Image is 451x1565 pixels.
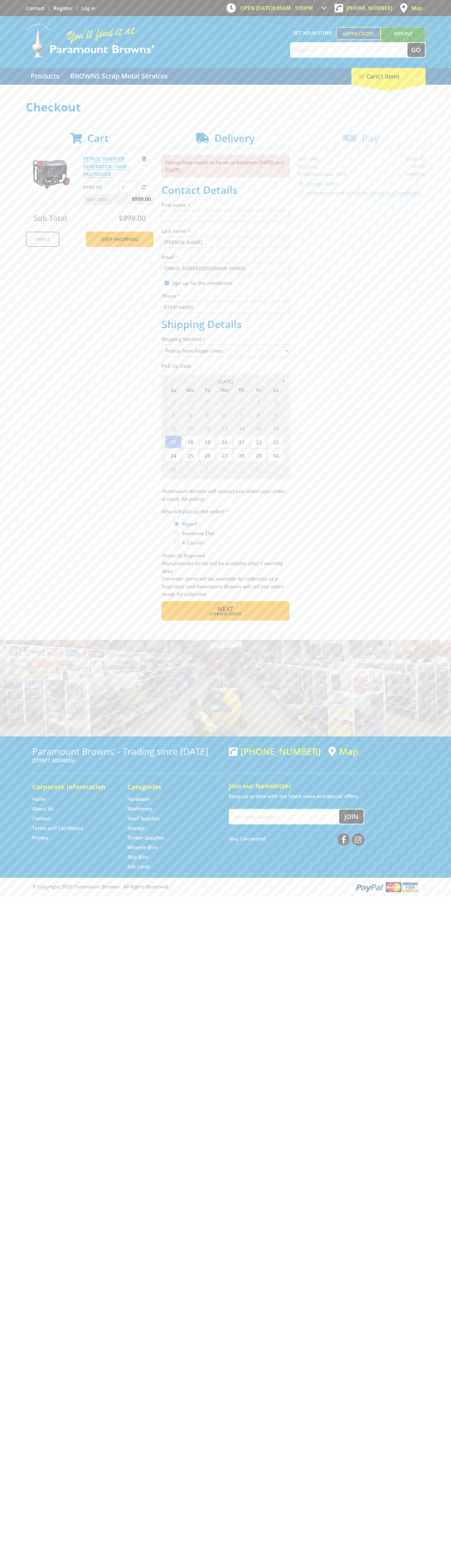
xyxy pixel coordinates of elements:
p: [STREET_ADDRESS] [32,756,222,764]
span: 24 [165,449,181,462]
input: Please select who will pick up the order. [174,540,179,545]
span: 26 [199,449,216,462]
span: Sub Total [34,213,67,223]
a: Go to the Products page [26,68,64,85]
span: 17 [165,435,181,448]
img: PETROL INVERTER GENERATOR - 6KW - PEG7000IEB [32,155,71,194]
div: Cart [351,68,426,85]
h1: Checkout [26,101,426,114]
span: Cart [87,131,109,145]
span: 30 [216,395,233,408]
label: Pick Up Date [162,362,289,370]
span: 23 [268,435,284,448]
h2: Contact Details [162,184,289,196]
a: Gepps Cross [336,27,381,40]
span: 28 [233,449,250,462]
button: Join [339,810,364,824]
span: 3 [165,408,181,421]
span: 7 [233,408,250,421]
h3: Paramount Browns' - Trading since [DATE] [32,746,222,756]
img: Paramount Browns' [26,23,155,58]
span: 29 [199,395,216,408]
h5: Join our Newsletter [229,782,419,791]
span: Th [233,386,250,394]
span: 11 [182,422,199,435]
a: Go to the Home page [32,796,46,802]
label: Last name [162,227,289,235]
p: Item total: [83,194,153,204]
span: 8:00am - 5:00pm [272,5,313,12]
span: 13 [216,422,233,435]
h2: Shipping Details [162,318,289,330]
h5: Categories [127,782,210,792]
a: Go to the Contact page [26,5,44,11]
span: Sa [268,386,284,394]
span: 5 [250,462,267,475]
span: 30 [268,449,284,462]
label: A Courier [180,537,206,548]
a: Print [26,232,60,247]
a: Go to the Terms and Conditions page [32,825,83,831]
span: 10 [165,422,181,435]
a: View a map of Gepps Cross location [328,746,358,757]
a: Go to the Timber Supplies page [127,834,164,841]
img: PayPal, Mastercard, Visa accepted [355,881,419,893]
span: Next [217,604,233,613]
a: Go to the Storage page [127,825,145,831]
span: 2 [268,395,284,408]
span: 27 [165,395,181,408]
span: Mo [182,386,199,394]
button: Next Confirm order [162,601,289,621]
span: 14 [233,422,250,435]
span: 29 [250,449,267,462]
span: We [216,386,233,394]
span: (1 item) [378,72,399,80]
input: Search [291,43,407,57]
span: $999.00 [119,213,146,223]
span: 4 [233,462,250,475]
select: Please select a shipping method. [162,345,289,357]
span: Fr [250,386,267,394]
label: Myself [180,518,200,529]
p: Keep up to date with the latest news and special offers. [229,792,419,800]
a: Keep Shopping [86,232,153,247]
label: Email [162,253,289,261]
a: Go to the About Us page [32,805,54,812]
a: PETROL INVERTER GENERATOR - 6KW - PEG7000IEB [83,156,130,178]
span: OPEN [DATE] [240,5,313,12]
a: Remove from cart [142,156,146,162]
span: $999.00 [132,194,151,204]
div: [PHONE_NUMBER] [229,746,321,756]
span: 20 [216,435,233,448]
label: Who will pick up the order? [162,507,289,515]
h5: Corporate Information [32,782,114,792]
a: Go to the Contact page [32,815,51,822]
span: Su [165,386,181,394]
input: Please enter your last name. [162,236,289,248]
span: Delivery [214,131,255,145]
span: 21 [233,435,250,448]
a: Go to the Machinery page [127,805,152,812]
span: Set your store [290,27,336,39]
span: Confirm order [175,612,276,616]
label: Phone [162,292,289,300]
span: 16 [268,422,284,435]
span: 1 [182,462,199,475]
span: 9 [268,408,284,421]
span: 27 [216,449,233,462]
a: Go to the registration page [54,5,73,11]
span: 28 [182,395,199,408]
span: 2 [199,462,216,475]
label: First name [162,201,289,209]
span: 19 [199,435,216,448]
input: Please enter your first name. [162,210,289,222]
a: Mount [PERSON_NAME] [381,27,426,52]
span: 3 [216,462,233,475]
input: Please select who will pick up the order. [174,531,179,535]
div: Stay Connected [229,831,364,846]
button: Go [407,43,425,57]
span: 6 [216,408,233,421]
input: Please enter your telephone number. [162,301,289,313]
input: Your email address [230,810,339,824]
label: Shipping Method [162,335,289,343]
